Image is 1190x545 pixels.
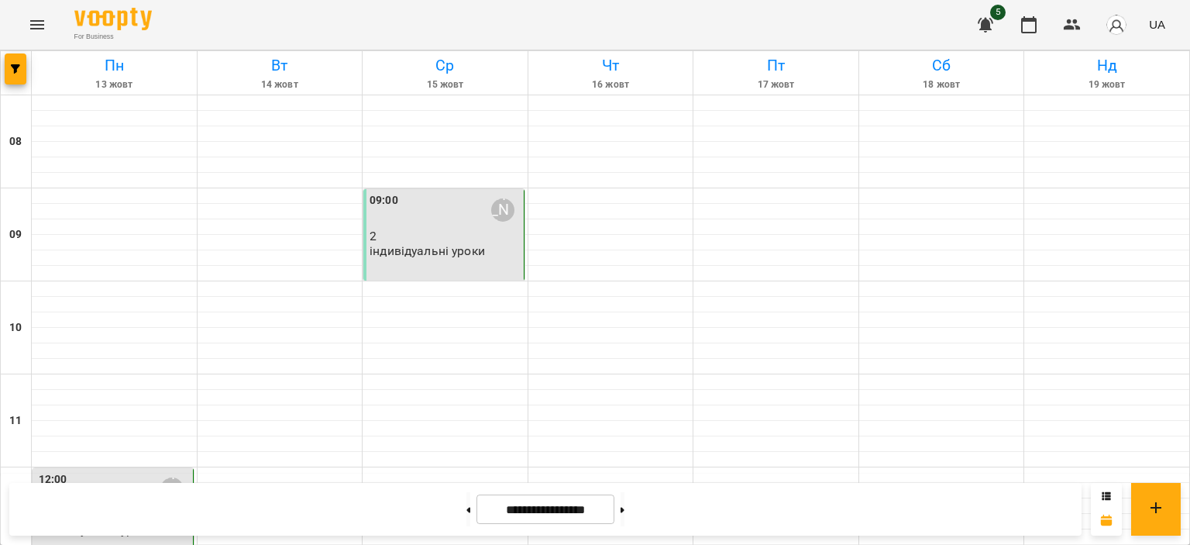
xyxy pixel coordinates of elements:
[696,53,856,78] h6: Пт
[1106,14,1127,36] img: avatar_s.png
[990,5,1006,20] span: 5
[370,244,485,257] p: індивідуальні уроки
[39,471,67,488] label: 12:00
[370,229,521,243] p: 2
[1149,16,1165,33] span: UA
[74,8,152,30] img: Voopty Logo
[19,6,56,43] button: Menu
[9,133,22,150] h6: 08
[9,412,22,429] h6: 11
[531,78,691,92] h6: 16 жовт
[365,78,525,92] h6: 15 жовт
[34,53,194,78] h6: Пн
[34,78,194,92] h6: 13 жовт
[74,32,152,42] span: For Business
[696,78,856,92] h6: 17 жовт
[862,78,1022,92] h6: 18 жовт
[365,53,525,78] h6: Ср
[1143,10,1171,39] button: UA
[200,78,360,92] h6: 14 жовт
[9,319,22,336] h6: 10
[491,198,514,222] div: Коржицька Лілія Андріївна
[1027,53,1187,78] h6: Нд
[862,53,1022,78] h6: Сб
[531,53,691,78] h6: Чт
[200,53,360,78] h6: Вт
[370,192,398,209] label: 09:00
[1027,78,1187,92] h6: 19 жовт
[9,226,22,243] h6: 09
